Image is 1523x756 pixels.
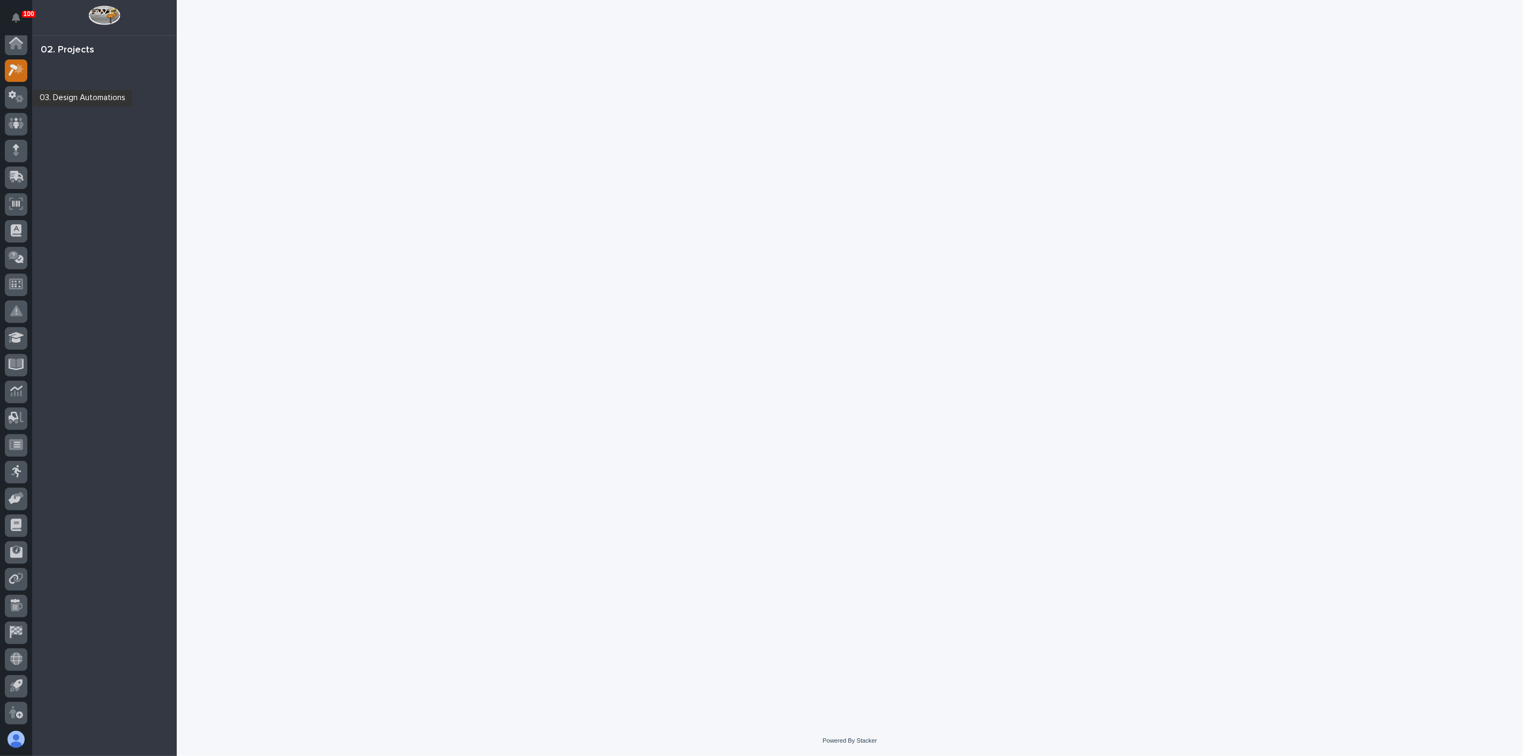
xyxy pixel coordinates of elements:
[5,728,27,751] button: users-avatar
[41,44,94,56] div: 02. Projects
[88,5,120,25] img: Workspace Logo
[13,13,27,30] div: Notifications100
[24,10,34,18] p: 100
[5,6,27,29] button: Notifications
[823,737,877,744] a: Powered By Stacker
